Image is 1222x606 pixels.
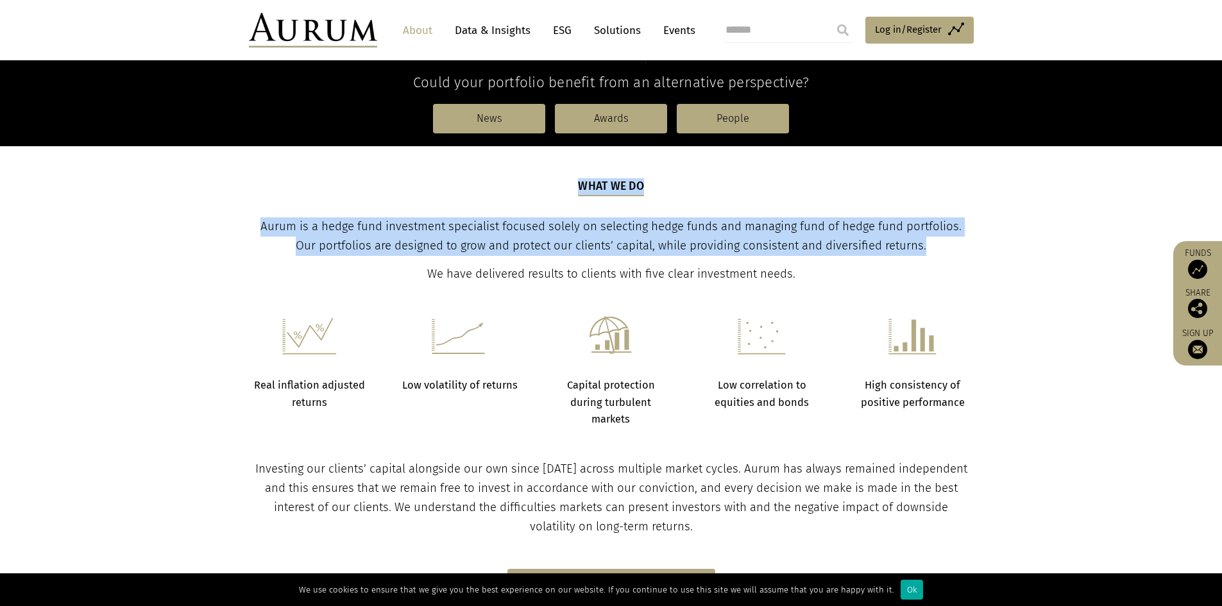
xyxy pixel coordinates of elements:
div: Ok [901,580,923,600]
a: News [433,104,545,133]
a: Events [657,19,695,42]
strong: High consistency of positive performance [861,379,965,408]
a: Awards [555,104,667,133]
a: Sign up [1180,328,1216,359]
a: Log in/Register [865,17,974,44]
span: We have delivered results to clients with five clear investment needs. [427,267,795,281]
h5: What we do [578,178,644,196]
span: Log in/Register [875,22,942,37]
strong: Low correlation to equities and bonds [715,379,809,408]
img: Share this post [1188,299,1207,318]
a: Data & Insights [448,19,537,42]
strong: Capital protection during turbulent markets [567,379,655,425]
input: Submit [830,17,856,43]
img: Access Funds [1188,260,1207,279]
span: Investing our clients’ capital alongside our own since [DATE] across multiple market cycles. Auru... [255,462,967,534]
a: About [396,19,439,42]
strong: Low volatility of returns [402,379,518,391]
span: Aurum is a hedge fund investment specialist focused solely on selecting hedge funds and managing ... [260,219,962,253]
div: Share [1180,289,1216,318]
h4: Could your portfolio benefit from an alternative perspective? [249,74,974,91]
a: Solutions [588,19,647,42]
img: Sign up to our newsletter [1188,340,1207,359]
img: Aurum [249,13,377,47]
strong: Real inflation adjusted returns [254,379,365,408]
a: Register to access our funds [507,569,715,602]
a: ESG [547,19,578,42]
a: People [677,104,789,133]
a: Funds [1180,248,1216,279]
